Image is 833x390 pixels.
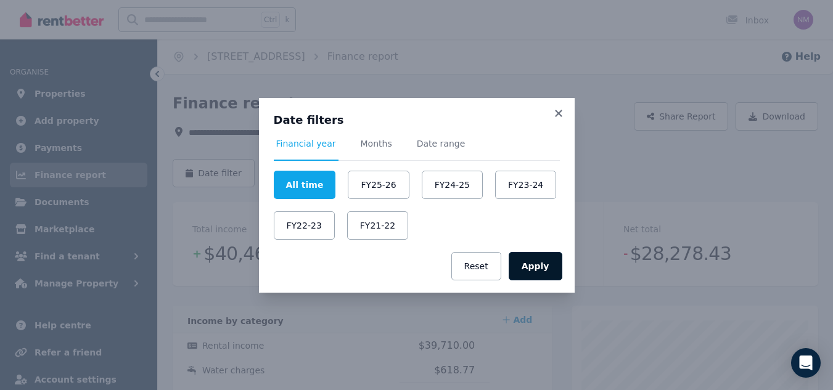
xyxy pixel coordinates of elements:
[361,137,392,150] span: Months
[276,137,336,150] span: Financial year
[791,348,821,378] div: Open Intercom Messenger
[417,137,466,150] span: Date range
[348,171,409,199] button: FY25-26
[422,171,483,199] button: FY24-25
[347,211,408,240] button: FY21-22
[274,137,560,161] nav: Tabs
[495,171,556,199] button: FY23-24
[274,211,335,240] button: FY22-23
[274,171,336,199] button: All time
[509,252,562,280] button: Apply
[274,113,560,128] h3: Date filters
[451,252,501,280] button: Reset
